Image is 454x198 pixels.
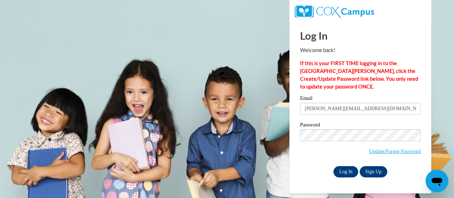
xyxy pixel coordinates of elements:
[369,148,421,154] a: Update/Forgot Password
[300,46,421,54] p: Welcome back!
[360,166,387,177] a: Sign Up
[426,170,448,192] iframe: Button to launch messaging window
[295,5,374,18] img: COX Campus
[333,166,358,177] input: Log In
[300,60,418,90] strong: If this is your FIRST TIME logging in to the [GEOGRAPHIC_DATA][PERSON_NAME], click the Create/Upd...
[300,28,421,43] h1: Log In
[300,96,421,103] label: Email
[300,122,421,129] label: Password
